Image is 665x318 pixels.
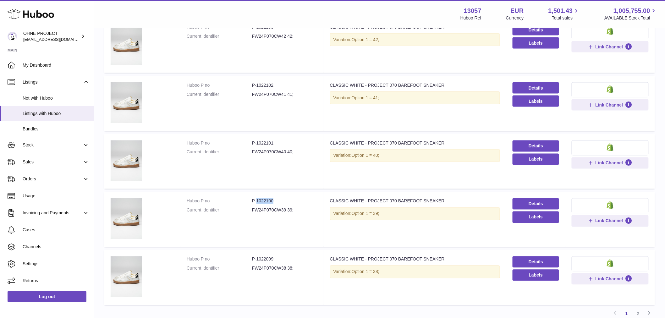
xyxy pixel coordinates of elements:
a: Details [513,24,559,36]
strong: EUR [510,7,524,15]
span: My Dashboard [23,62,89,68]
button: Labels [513,211,559,223]
div: Huboo Ref [460,15,481,21]
button: Link Channel [572,215,649,227]
span: Returns [23,278,89,284]
span: Sales [23,159,83,165]
span: Cases [23,227,89,233]
span: Option 1 = 39; [352,211,379,216]
img: CLASSIC WHITE - PROJECT 070 BAREFOOT SNEAKER [111,256,142,297]
span: Link Channel [596,102,623,108]
span: Option 1 = 41; [352,95,379,100]
button: Labels [513,154,559,165]
dt: Current identifier [187,91,252,97]
a: Details [513,198,559,210]
span: Listings with Huboo [23,111,89,117]
span: Option 1 = 42; [352,37,379,42]
span: Option 1 = 40; [352,153,379,158]
dd: P-1022099 [252,256,317,262]
span: Total sales [552,15,580,21]
div: Variation: [330,149,500,162]
span: AVAILABLE Stock Total [604,15,657,21]
dt: Current identifier [187,33,252,39]
span: Link Channel [596,218,623,224]
span: Bundles [23,126,89,132]
img: shopify-small.png [607,85,613,93]
dt: Huboo P no [187,198,252,204]
img: CLASSIC WHITE - PROJECT 070 BAREFOOT SNEAKER [111,82,142,123]
span: Invoicing and Payments [23,210,83,216]
dd: FW24P070CW39 39; [252,207,317,213]
dt: Current identifier [187,207,252,213]
span: 1,005,755.00 [613,7,650,15]
div: CLASSIC WHITE - PROJECT 070 BAREFOOT SNEAKER [330,140,500,146]
button: Link Channel [572,41,649,52]
div: CLASSIC WHITE - PROJECT 070 BAREFOOT SNEAKER [330,198,500,204]
button: Labels [513,270,559,281]
span: Settings [23,261,89,267]
dd: FW24P070CW42 42; [252,33,317,39]
dd: FW24P070CW40 40; [252,149,317,155]
button: Labels [513,37,559,49]
span: Orders [23,176,83,182]
img: CLASSIC WHITE - PROJECT 070 BAREFOOT SNEAKER [111,24,142,65]
div: CLASSIC WHITE - PROJECT 070 BAREFOOT SNEAKER [330,256,500,262]
span: Not with Huboo [23,95,89,101]
div: Variation: [330,33,500,46]
dt: Huboo P no [187,82,252,88]
button: Link Channel [572,99,649,111]
img: shopify-small.png [607,260,613,267]
div: CLASSIC WHITE - PROJECT 070 BAREFOOT SNEAKER [330,82,500,88]
dd: P-1022102 [252,82,317,88]
a: Log out [8,291,86,302]
a: 1,501.43 Total sales [548,7,580,21]
strong: 13057 [464,7,481,15]
dd: P-1022101 [252,140,317,146]
dd: FW24P070CW41 41; [252,91,317,97]
a: Details [513,256,559,268]
img: shopify-small.png [607,144,613,151]
img: CLASSIC WHITE - PROJECT 070 BAREFOOT SNEAKER [111,198,142,239]
span: Link Channel [596,160,623,166]
span: Channels [23,244,89,250]
span: [EMAIL_ADDRESS][DOMAIN_NAME] [23,37,92,42]
span: Usage [23,193,89,199]
div: Variation: [330,207,500,220]
dt: Current identifier [187,149,252,155]
img: internalAdmin-13057@internal.huboo.com [8,32,17,41]
img: shopify-small.png [607,201,613,209]
div: OHNE PROJECT [23,30,80,42]
a: Details [513,82,559,94]
span: Stock [23,142,83,148]
div: Currency [506,15,524,21]
a: Details [513,140,559,152]
img: CLASSIC WHITE - PROJECT 070 BAREFOOT SNEAKER [111,140,142,181]
dt: Current identifier [187,266,252,271]
button: Labels [513,96,559,107]
span: Link Channel [596,44,623,50]
a: 1,005,755.00 AVAILABLE Stock Total [604,7,657,21]
div: Variation: [330,266,500,278]
dd: FW24P070CW38 38; [252,266,317,271]
span: Listings [23,79,83,85]
dt: Huboo P no [187,256,252,262]
button: Link Channel [572,273,649,285]
div: Variation: [330,91,500,104]
span: Link Channel [596,276,623,282]
dd: P-1022100 [252,198,317,204]
span: Option 1 = 38; [352,269,379,274]
span: 1,501.43 [548,7,573,15]
button: Link Channel [572,157,649,169]
img: shopify-small.png [607,27,613,35]
dt: Huboo P no [187,140,252,146]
